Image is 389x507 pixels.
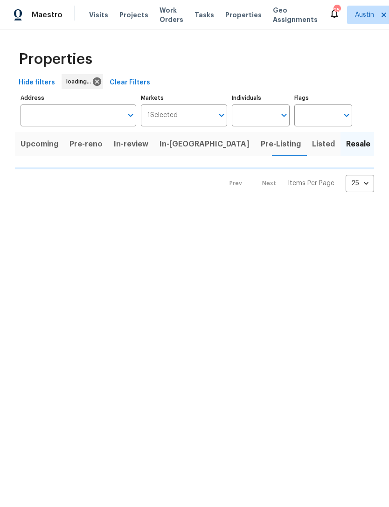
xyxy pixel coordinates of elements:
[119,10,148,20] span: Projects
[89,10,108,20] span: Visits
[124,109,137,122] button: Open
[160,6,183,24] span: Work Orders
[278,109,291,122] button: Open
[312,138,335,151] span: Listed
[340,109,353,122] button: Open
[19,77,55,89] span: Hide filters
[147,111,178,119] span: 1 Selected
[221,175,374,192] nav: Pagination Navigation
[66,77,95,86] span: loading...
[110,77,150,89] span: Clear Filters
[21,95,136,101] label: Address
[19,55,92,64] span: Properties
[346,138,370,151] span: Resale
[160,138,250,151] span: In-[GEOGRAPHIC_DATA]
[232,95,290,101] label: Individuals
[225,10,262,20] span: Properties
[294,95,352,101] label: Flags
[106,74,154,91] button: Clear Filters
[114,138,148,151] span: In-review
[15,74,59,91] button: Hide filters
[346,171,374,195] div: 25
[288,179,334,188] p: Items Per Page
[215,109,228,122] button: Open
[141,95,228,101] label: Markets
[32,10,63,20] span: Maestro
[69,138,103,151] span: Pre-reno
[273,6,318,24] span: Geo Assignments
[355,10,374,20] span: Austin
[261,138,301,151] span: Pre-Listing
[62,74,103,89] div: loading...
[333,6,340,15] div: 25
[21,138,58,151] span: Upcoming
[194,12,214,18] span: Tasks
